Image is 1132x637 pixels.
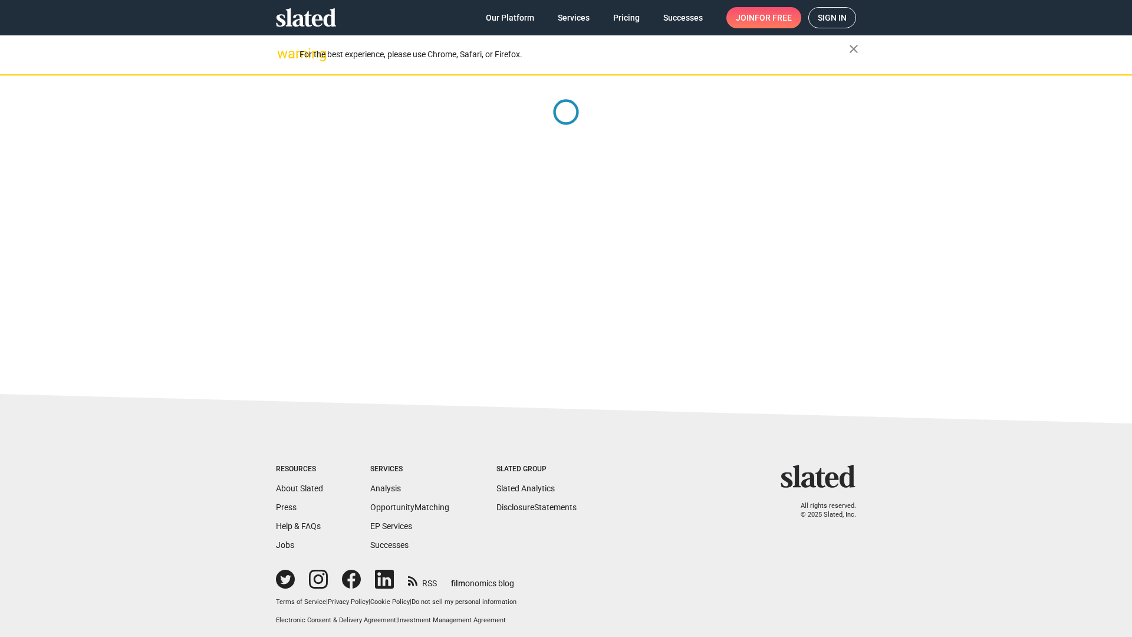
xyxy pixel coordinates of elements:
[808,7,856,28] a: Sign in
[300,47,849,63] div: For the best experience, please use Chrome, Safari, or Firefox.
[276,465,323,474] div: Resources
[370,598,410,606] a: Cookie Policy
[326,598,328,606] span: |
[412,598,516,607] button: Do not sell my personal information
[847,42,861,56] mat-icon: close
[496,465,577,474] div: Slated Group
[370,521,412,531] a: EP Services
[755,7,792,28] span: for free
[370,503,449,512] a: OpportunityMatching
[496,484,555,493] a: Slated Analytics
[370,540,409,550] a: Successes
[368,598,370,606] span: |
[398,616,506,624] a: Investment Management Agreement
[276,540,294,550] a: Jobs
[496,503,577,512] a: DisclosureStatements
[818,8,847,28] span: Sign in
[276,521,321,531] a: Help & FAQs
[663,7,703,28] span: Successes
[788,502,856,519] p: All rights reserved. © 2025 Slated, Inc.
[451,579,465,588] span: film
[558,7,590,28] span: Services
[654,7,712,28] a: Successes
[408,571,437,589] a: RSS
[276,598,326,606] a: Terms of Service
[604,7,649,28] a: Pricing
[613,7,640,28] span: Pricing
[276,484,323,493] a: About Slated
[451,569,514,589] a: filmonomics blog
[548,7,599,28] a: Services
[370,484,401,493] a: Analysis
[726,7,801,28] a: Joinfor free
[276,616,396,624] a: Electronic Consent & Delivery Agreement
[736,7,792,28] span: Join
[396,616,398,624] span: |
[277,47,291,61] mat-icon: warning
[276,503,297,512] a: Press
[410,598,412,606] span: |
[370,465,449,474] div: Services
[328,598,368,606] a: Privacy Policy
[486,7,534,28] span: Our Platform
[476,7,544,28] a: Our Platform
